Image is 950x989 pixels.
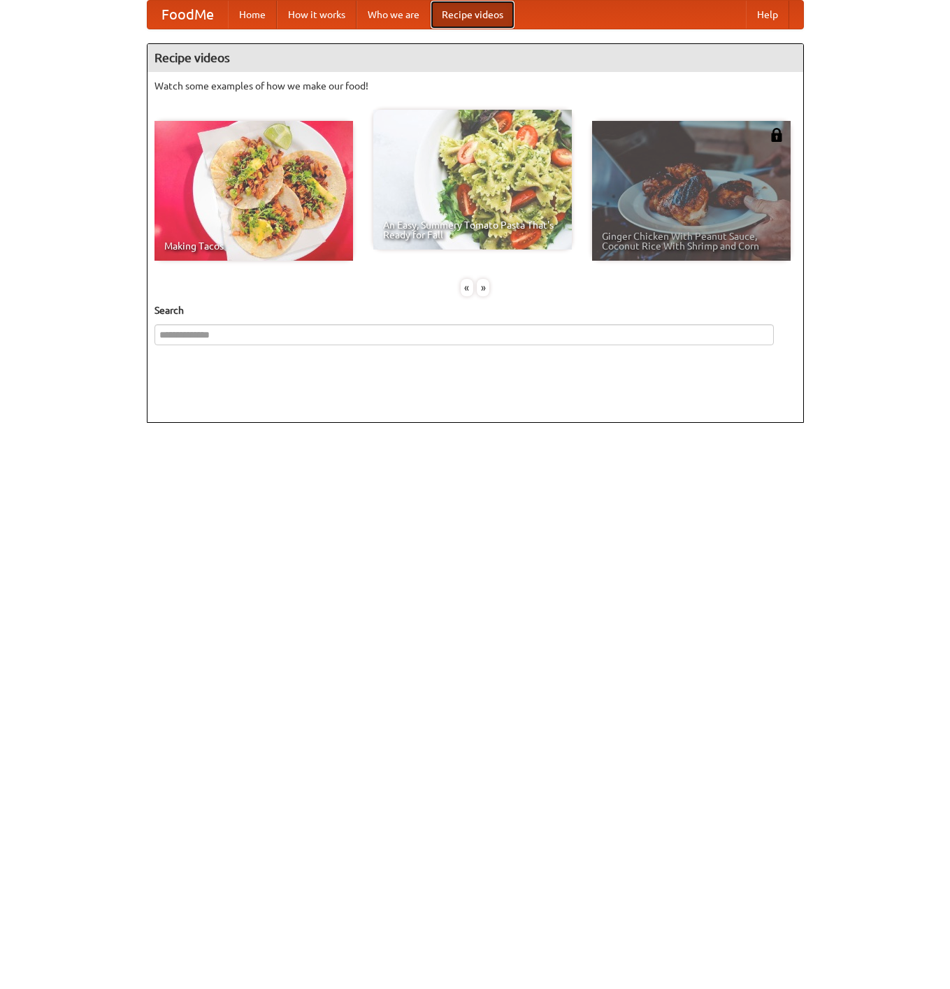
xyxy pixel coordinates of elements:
h4: Recipe videos [147,44,803,72]
a: Making Tacos [154,121,353,261]
img: 483408.png [770,128,784,142]
a: Home [228,1,277,29]
h5: Search [154,303,796,317]
a: FoodMe [147,1,228,29]
a: An Easy, Summery Tomato Pasta That's Ready for Fall [373,110,572,250]
a: Recipe videos [431,1,514,29]
a: How it works [277,1,357,29]
span: Making Tacos [164,241,343,251]
a: Who we are [357,1,431,29]
p: Watch some examples of how we make our food! [154,79,796,93]
a: Help [746,1,789,29]
div: « [461,279,473,296]
div: » [477,279,489,296]
span: An Easy, Summery Tomato Pasta That's Ready for Fall [383,220,562,240]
